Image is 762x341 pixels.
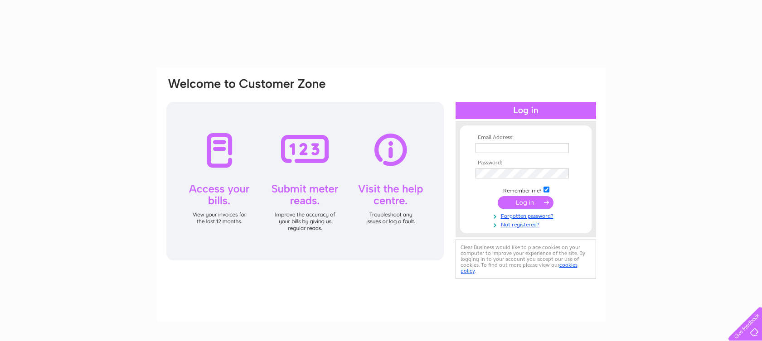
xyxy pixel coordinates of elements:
[456,240,596,279] div: Clear Business would like to place cookies on your computer to improve your experience of the sit...
[461,262,578,274] a: cookies policy
[473,185,578,194] td: Remember me?
[473,134,578,141] th: Email Address:
[473,160,578,166] th: Password:
[476,211,578,220] a: Forgotten password?
[476,220,578,228] a: Not registered?
[498,196,553,209] input: Submit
